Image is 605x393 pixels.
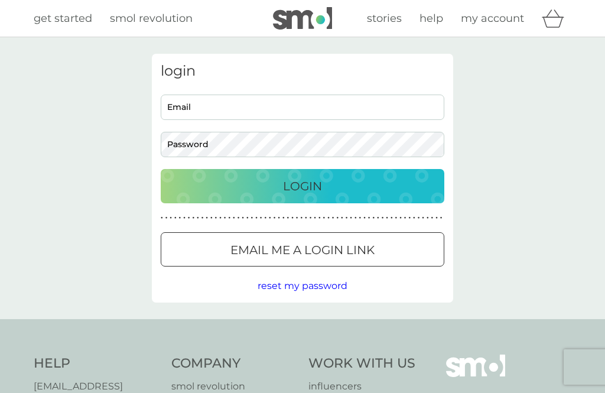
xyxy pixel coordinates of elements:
[251,215,253,221] p: ●
[431,215,434,221] p: ●
[346,215,348,221] p: ●
[258,278,347,294] button: reset my password
[161,63,444,80] h3: login
[300,215,302,221] p: ●
[197,215,199,221] p: ●
[404,215,406,221] p: ●
[354,215,357,221] p: ●
[418,215,420,221] p: ●
[278,215,280,221] p: ●
[367,12,402,25] span: stories
[206,215,208,221] p: ●
[461,12,524,25] span: my account
[233,215,235,221] p: ●
[419,10,443,27] a: help
[192,215,194,221] p: ●
[291,215,294,221] p: ●
[161,232,444,267] button: Email me a login link
[336,215,339,221] p: ●
[395,215,398,221] p: ●
[327,215,330,221] p: ●
[246,215,249,221] p: ●
[224,215,226,221] p: ●
[34,10,92,27] a: get started
[310,215,312,221] p: ●
[359,215,362,221] p: ●
[273,7,332,30] img: smol
[391,215,393,221] p: ●
[258,280,347,291] span: reset my password
[274,215,276,221] p: ●
[255,215,258,221] p: ●
[201,215,204,221] p: ●
[215,215,217,221] p: ●
[174,215,177,221] p: ●
[170,215,172,221] p: ●
[230,241,375,259] p: Email me a login link
[408,215,411,221] p: ●
[161,215,163,221] p: ●
[34,12,92,25] span: get started
[382,215,384,221] p: ●
[377,215,379,221] p: ●
[171,355,297,373] h4: Company
[372,215,375,221] p: ●
[210,215,213,221] p: ●
[314,215,316,221] p: ●
[260,215,262,221] p: ●
[341,215,343,221] p: ●
[34,355,160,373] h4: Help
[188,215,190,221] p: ●
[296,215,298,221] p: ●
[308,355,415,373] h4: Work With Us
[264,215,266,221] p: ●
[350,215,352,221] p: ●
[161,169,444,203] button: Login
[282,215,285,221] p: ●
[332,215,334,221] p: ●
[283,177,322,196] p: Login
[269,215,271,221] p: ●
[305,215,307,221] p: ●
[435,215,438,221] p: ●
[318,215,321,221] p: ●
[422,215,424,221] p: ●
[110,12,193,25] span: smol revolution
[427,215,429,221] p: ●
[179,215,181,221] p: ●
[183,215,186,221] p: ●
[440,215,443,221] p: ●
[399,215,402,221] p: ●
[367,10,402,27] a: stories
[368,215,370,221] p: ●
[110,10,193,27] a: smol revolution
[219,215,222,221] p: ●
[386,215,388,221] p: ●
[165,215,168,221] p: ●
[461,10,524,27] a: my account
[287,215,290,221] p: ●
[323,215,326,221] p: ●
[413,215,415,221] p: ●
[228,215,230,221] p: ●
[542,7,571,30] div: basket
[242,215,244,221] p: ●
[419,12,443,25] span: help
[238,215,240,221] p: ●
[363,215,366,221] p: ●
